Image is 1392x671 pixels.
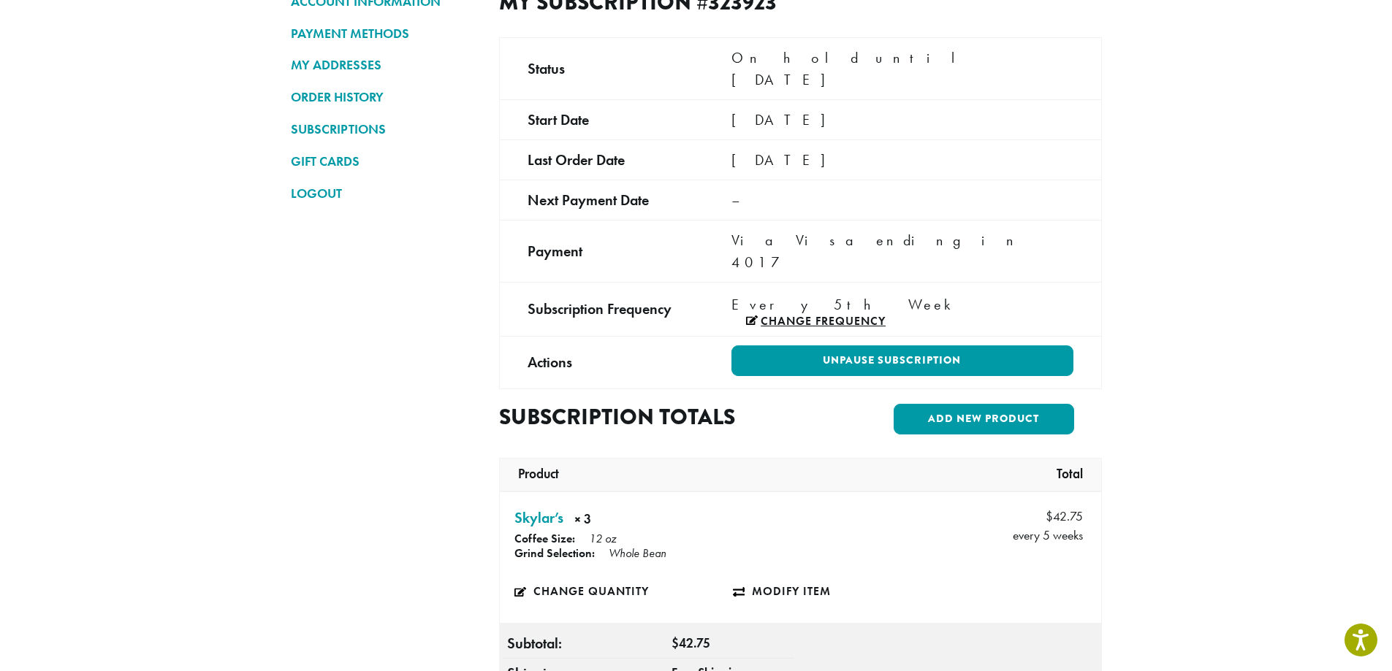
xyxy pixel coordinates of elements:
span: Every 5th Week [731,294,959,315]
span: Via Visa ending in 4017 [731,231,1023,272]
strong: Grind Selection: [514,545,595,561]
span: $ [1046,508,1053,524]
span: $ [672,635,679,651]
a: Add new product [894,404,1074,434]
td: [DATE] [704,99,1101,139]
a: Change quantity [514,575,733,608]
td: Subscription Frequency [499,282,704,336]
a: LOGOUT [291,181,477,206]
a: Change frequency [746,315,886,327]
th: Subtotal: [503,629,668,659]
strong: Coffee Size: [514,531,575,546]
td: Status [499,37,704,99]
td: On hold until [DATE] [704,37,1101,99]
h2: Subscription totals [499,404,788,430]
td: every 5 weeks [955,492,1101,549]
td: Start date [499,99,704,139]
p: 12 oz [589,531,616,546]
a: Unpause Subscription [731,345,1073,376]
a: ORDER HISTORY [291,85,477,110]
td: – [704,180,1101,220]
a: GIFT CARDS [291,149,477,174]
p: Whole Bean [609,545,666,561]
a: Skylar’s [514,507,563,529]
td: Last order date [499,139,704,180]
a: MY ADDRESSES [291,53,477,77]
th: Total [1049,459,1098,491]
a: SUBSCRIPTIONS [291,117,477,142]
a: Modify item [733,575,951,608]
td: Next payment date [499,180,704,220]
strong: × 3 [574,510,705,532]
td: Actions [499,336,704,388]
span: 42.75 [1046,507,1083,526]
td: Payment [499,220,704,282]
span: 42.75 [672,635,710,651]
a: PAYMENT METHODS [291,21,477,46]
td: [DATE] [704,139,1101,180]
th: Product [503,459,566,491]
